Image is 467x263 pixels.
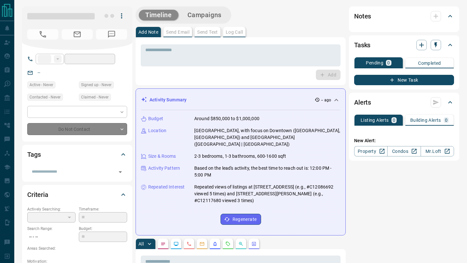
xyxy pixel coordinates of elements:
[421,146,454,156] a: Mr.Loft
[354,37,454,53] div: Tasks
[27,187,127,202] div: Criteria
[212,241,218,246] svg: Listing Alerts
[225,241,231,246] svg: Requests
[27,189,48,200] h2: Criteria
[96,29,127,40] span: No Number
[38,70,40,75] a: --
[181,10,228,20] button: Campaigns
[148,115,163,122] p: Budget
[410,118,441,122] p: Building Alerts
[354,95,454,110] div: Alerts
[354,137,454,144] p: New Alert:
[148,165,180,172] p: Activity Pattern
[27,147,127,162] div: Tags
[81,82,112,88] span: Signed up - Never
[354,97,371,108] h2: Alerts
[194,127,340,148] p: [GEOGRAPHIC_DATA], with focus on Downtown ([GEOGRAPHIC_DATA], [GEOGRAPHIC_DATA]) and [GEOGRAPHIC_...
[138,242,144,246] p: All
[27,123,127,135] div: Do Not Contact
[79,226,127,232] p: Budget:
[30,94,61,100] span: Contacted - Never
[138,30,158,34] p: Add Note
[194,184,340,204] p: Repeated views of listings at [STREET_ADDRESS] (e.g., #C12086692 viewed 5 times) and [STREET_ADDR...
[251,241,257,246] svg: Agent Actions
[186,241,192,246] svg: Calls
[148,184,185,190] p: Repeated Interest
[354,8,454,24] div: Notes
[354,146,388,156] a: Property
[194,115,259,122] p: Around $850,000 to $1,000,000
[393,118,395,122] p: 0
[445,118,448,122] p: 0
[199,241,205,246] svg: Emails
[238,241,244,246] svg: Opportunities
[174,241,179,246] svg: Lead Browsing Activity
[150,97,186,103] p: Activity Summary
[30,82,53,88] span: Active - Never
[354,11,371,21] h2: Notes
[141,94,340,106] div: Activity Summary-- ago
[139,10,178,20] button: Timeline
[27,206,76,212] p: Actively Searching:
[194,165,340,178] p: Based on the lead's activity, the best time to reach out is: 12:00 PM - 5:00 PM
[387,61,390,65] p: 0
[27,149,41,160] h2: Tags
[221,214,261,225] button: Regenerate
[321,97,331,103] p: -- ago
[387,146,421,156] a: Condos
[79,206,127,212] p: Timeframe:
[354,40,370,50] h2: Tasks
[81,94,109,100] span: Claimed - Never
[148,127,166,134] p: Location
[62,29,93,40] span: No Email
[116,167,125,177] button: Open
[27,29,58,40] span: No Number
[27,226,76,232] p: Search Range:
[148,153,176,160] p: Size & Rooms
[354,75,454,85] button: New Task
[27,232,76,242] p: -- - --
[366,61,383,65] p: Pending
[161,241,166,246] svg: Notes
[418,61,441,65] p: Completed
[361,118,389,122] p: Listing Alerts
[27,246,127,251] p: Areas Searched:
[194,153,286,160] p: 2-3 bedrooms, 1-3 bathrooms, 600-1600 sqft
